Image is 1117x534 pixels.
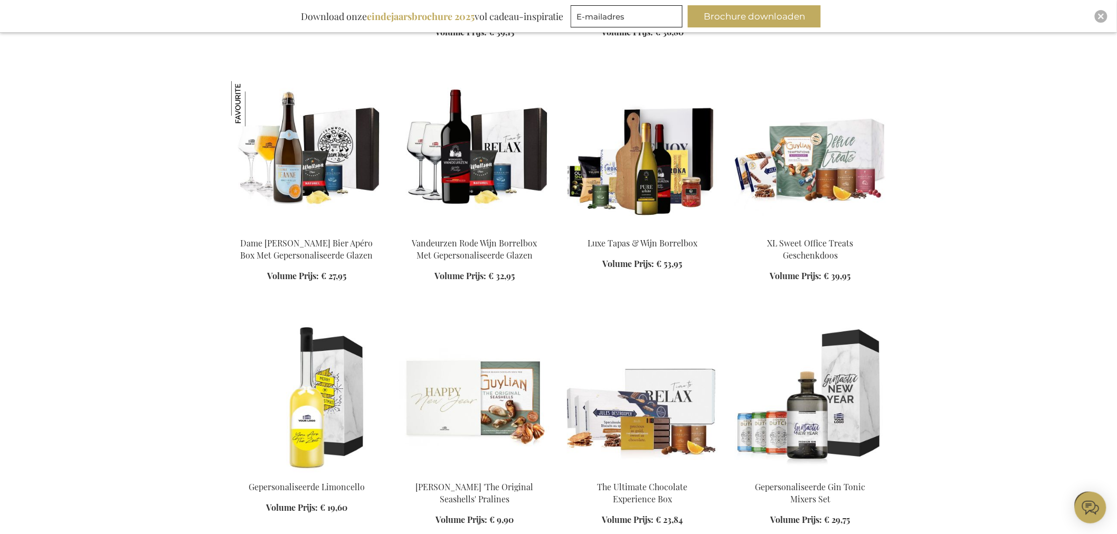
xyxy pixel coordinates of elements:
a: Volume Prijs: € 39,95 [770,270,851,282]
span: € 19,60 [320,502,347,513]
a: Volume Prijs: € 32,95 [434,270,515,282]
img: Guylian 'The Original Seashells' Pralines [399,325,550,472]
span: € 9,90 [489,514,514,525]
span: € 23,84 [656,514,683,525]
a: Beer Apéro Gift Box [735,468,886,478]
input: E-mailadres [571,5,683,27]
span: Volume Prijs: [436,514,487,525]
img: XL Sweet Office Treats Gift Box [735,81,886,228]
a: Volume Prijs: € 53,95 [603,258,683,270]
a: Gepersonaliseerde Gin Tonic Mixers Set [755,481,866,504]
a: Luxury Tapas & Wine Apéro Box [567,224,718,234]
img: Close [1098,13,1104,20]
span: € 32,95 [488,270,515,281]
a: Vandeurzen Rode Wijn Borrelbox Met Gepersonaliseerde Glazen [412,237,537,261]
iframe: belco-activator-frame [1075,492,1106,523]
span: € 27,95 [321,270,346,281]
a: Volume Prijs: € 23,84 [602,514,683,526]
img: The Ultimate Chocolate Experience Box [567,325,718,472]
a: [PERSON_NAME] 'The Original Seashells' Pralines [416,481,534,504]
span: € 29,75 [825,514,850,525]
form: marketing offers and promotions [571,5,686,31]
span: € 53,95 [657,258,683,269]
span: Volume Prijs: [770,270,822,281]
a: Luxe Tapas & Wijn Borrelbox [588,237,697,249]
a: Dame [PERSON_NAME] Bier Apéro Box Met Gepersonaliseerde Glazen [241,237,373,261]
span: Volume Prijs: [267,270,319,281]
div: Download onze vol cadeau-inspiratie [296,5,569,27]
span: Volume Prijs: [266,502,318,513]
span: Volume Prijs: [434,270,486,281]
span: Volume Prijs: [771,514,822,525]
button: Brochure downloaden [688,5,821,27]
a: Dame Jeanne Champagne Beer Apéro Box With Personalised Glasses Dame Jeanne Brut Bier Apéro Box Me... [231,224,382,234]
span: Volume Prijs: [603,258,655,269]
a: Volume Prijs: € 29,75 [771,514,850,526]
a: The Ultimate Chocolate Experience Box [598,481,688,504]
span: Volume Prijs: [602,514,654,525]
img: Dame Jeanne Champagne Beer Apéro Box With Personalised Glasses [231,81,382,228]
img: Vandeurzen Rode Wijn Borrelbox Met Gepersonaliseerde Glazen [399,81,550,228]
a: Gepersonaliseerde Limoncello [249,481,365,492]
a: XL Sweet Office Treats Geschenkdoos [768,237,854,261]
b: eindejaarsbrochure 2025 [367,10,475,23]
a: Volume Prijs: € 9,90 [436,514,514,526]
a: XL Sweet Office Treats Gift Box [735,224,886,234]
img: Luxury Tapas & Wine Apéro Box [567,81,718,228]
a: Guylian 'The Original Seashells' Pralines [399,468,550,478]
a: Volume Prijs: € 19,60 [266,502,347,514]
img: Beer Apéro Gift Box [735,325,886,472]
div: Close [1095,10,1107,23]
a: Vandeurzen Rode Wijn Borrelbox Met Gepersonaliseerde Glazen [399,224,550,234]
a: Personalized Limoncello [231,468,382,478]
span: € 39,95 [824,270,851,281]
img: Dame Jeanne Brut Bier Apéro Box Met Gepersonaliseerde Glazen [231,81,277,126]
a: Volume Prijs: € 27,95 [267,270,346,282]
a: The Ultimate Chocolate Experience Box [567,468,718,478]
img: Personalized Limoncello [231,325,382,472]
